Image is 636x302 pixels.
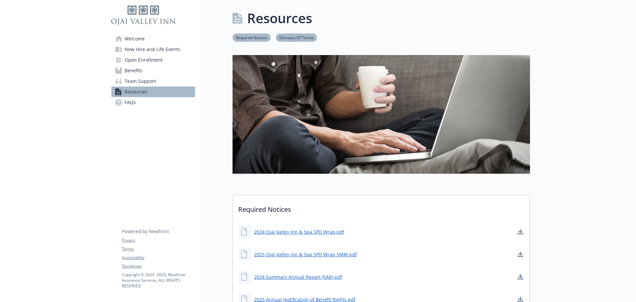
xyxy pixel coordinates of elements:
[233,55,530,174] img: resources page banner
[233,195,530,220] p: Required Notices
[125,97,136,108] span: FAQs
[125,87,147,97] span: Resources
[111,33,195,44] a: Welcome
[122,272,195,289] p: Copyright © 2024 - 2025 , Newfront Insurance Services, ALL RIGHTS RESERVED
[516,228,524,236] a: download document
[122,255,195,261] a: Accessibility
[111,55,195,65] a: Open Enrollment
[122,246,195,252] a: Terms
[125,44,180,55] span: New Hire and Life Events
[276,34,317,40] a: Glossary Of Terms
[516,250,524,258] a: download document
[111,44,195,55] a: New Hire and Life Events
[111,76,195,87] a: Team Support
[254,273,342,280] a: 2024 Summary Annual Report (SAR).pdf
[516,273,524,281] a: download document
[111,97,195,108] a: FAQs
[254,251,357,258] a: 2025 Ojai Valley Inn & Spa SPD Wrap SMM.pdf
[233,34,271,40] a: Required Notices
[125,33,145,44] span: Welcome
[122,263,195,269] a: Disclaimer
[247,8,312,28] h1: Resources
[254,228,344,235] a: 2024 Ojai Valley Inn & Spa SPD Wrap.pdf
[111,65,195,76] a: Benefits
[125,55,163,65] span: Open Enrollment
[111,87,195,97] a: Resources
[125,65,142,76] span: Benefits
[122,237,195,243] a: Privacy
[125,76,156,87] span: Team Support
